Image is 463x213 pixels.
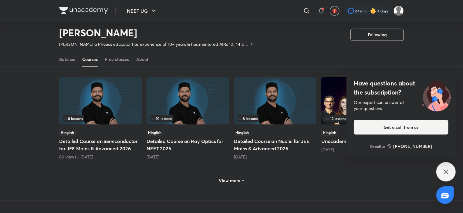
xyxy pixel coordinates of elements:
button: Following [350,29,404,41]
div: infocontainer [150,115,225,122]
a: Courses [82,52,98,67]
div: left [325,115,400,122]
a: Company Logo [59,7,108,15]
span: Hinglish [234,129,250,136]
a: About [136,52,148,67]
div: infosection [238,115,313,122]
div: infocontainer [238,115,313,122]
span: 12 lessons [326,117,346,120]
span: Hinglish [147,129,163,136]
span: 8 lessons [239,117,258,120]
div: Our expert can answer all your questions [354,99,448,111]
span: Hinglish [59,129,76,136]
div: 8K views • 1 month ago [59,154,142,160]
img: Thumbnail [147,77,229,125]
h6: View more [219,178,241,184]
a: Batches [59,52,75,67]
div: Unacademy NEET Warm-Up Series [321,76,404,160]
div: infosection [150,115,225,122]
h5: Unacademy NEET Warm-Up Series [321,138,404,145]
button: Get a call from us [354,120,448,135]
div: infosection [63,115,138,122]
a: Free classes [105,52,129,67]
h4: Have questions about the subscription? [354,79,448,97]
div: Detailed Course on Ray Optics for NEET 2026 [147,76,229,160]
div: Courses [82,56,98,62]
img: ttu_illustration_new.svg [417,79,456,111]
div: infosection [325,115,400,122]
span: Hinglish [321,129,338,136]
h6: [PHONE_NUMBER] [394,143,432,149]
button: avatar [330,6,340,16]
div: 1 month ago [147,154,229,160]
div: infocontainer [325,115,400,122]
img: Kebir Hasan Sk [394,6,404,16]
div: left [238,115,313,122]
div: left [63,115,138,122]
img: Thumbnail [234,77,316,125]
div: Batches [59,56,75,62]
div: Free classes [105,56,129,62]
h5: Detailed Course on Semiconductor for JEE Mains & Advanced 2026 [59,138,142,152]
img: Company Logo [59,7,108,14]
h2: [PERSON_NAME] [59,27,254,39]
span: 20 lessons [151,117,172,120]
img: Thumbnail [59,77,142,125]
a: [PHONE_NUMBER] [387,143,432,149]
img: avatar [332,8,337,14]
div: Detailed Course on Nuclei for JEE Mains & Advanced 2026 [234,76,316,160]
div: Detailed Course on Semiconductor for JEE Mains & Advanced 2026 [59,76,142,160]
h5: Detailed Course on Nuclei for JEE Mains & Advanced 2026 [234,138,316,152]
img: streak [370,8,376,14]
p: [PERSON_NAME] a Physics educator has experience of 10+ years & has mentored AIRs 10, 44 & many mo... [59,41,249,47]
div: 2 months ago [234,154,316,160]
div: left [150,115,225,122]
span: Following [368,32,387,38]
div: infocontainer [63,115,138,122]
button: NEET UG [123,5,161,17]
img: Thumbnail [321,77,404,125]
div: About [136,56,148,62]
div: 2 months ago [321,147,404,153]
span: 8 lessons [64,117,83,120]
h5: Detailed Course on Ray Optics for NEET 2026 [147,138,229,152]
p: Or call us [370,144,386,149]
